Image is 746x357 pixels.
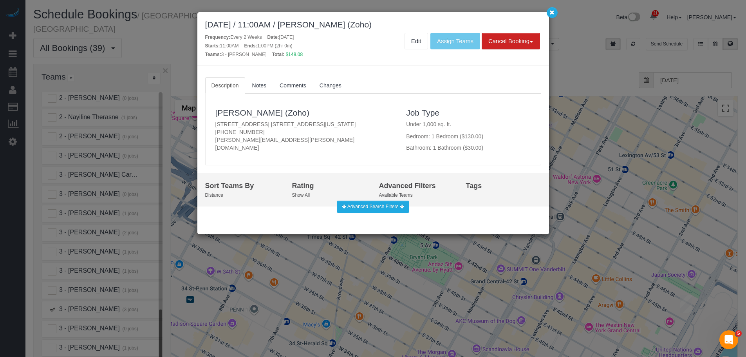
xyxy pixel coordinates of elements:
[205,181,280,191] div: Sort Teams By
[205,77,245,94] a: Description
[205,51,267,58] div: 3 - [PERSON_NAME]
[379,192,413,198] small: Available Teams
[466,181,541,191] div: Tags
[337,201,409,213] button: Advanced Search Filters
[215,120,395,152] p: [STREET_ADDRESS] [STREET_ADDRESS][US_STATE] [PHONE_NUMBER] [PERSON_NAME][EMAIL_ADDRESS][PERSON_NA...
[379,181,454,191] div: Advanced Filters
[244,43,292,49] div: 1:00PM (2hr 0m)
[244,43,257,49] strong: Ends:
[280,82,306,89] span: Comments
[267,34,294,41] div: [DATE]
[313,77,348,94] a: Changes
[205,192,223,198] small: Distance
[215,108,309,117] a: [PERSON_NAME] (Zoho)
[205,20,541,29] div: [DATE] / 11:00AM / [PERSON_NAME] (Zoho)
[482,33,540,49] button: Cancel Booking
[205,34,262,41] div: Every 2 Weeks
[286,52,303,57] span: $148.08
[320,82,341,89] span: Changes
[272,52,285,57] strong: Total:
[735,330,742,337] span: 5
[205,43,220,49] strong: Starts:
[273,77,312,94] a: Comments
[205,43,239,49] div: 11:00AM
[292,181,367,191] div: Rating
[252,82,267,89] span: Notes
[347,204,399,209] span: Advanced Search Filters
[719,330,738,349] iframe: Intercom live chat
[405,33,428,49] a: Edit
[267,34,279,40] strong: Date:
[205,34,231,40] strong: Frequency:
[406,120,531,128] p: Under 1,000 sq. ft.
[292,192,310,198] small: Show All
[406,108,531,117] h3: Job Type
[406,144,531,152] p: Bathroom: 1 Bathroom ($30.00)
[246,77,273,94] a: Notes
[211,82,239,89] span: Description
[406,132,531,140] p: Bedroom: 1 Bedroom ($130.00)
[205,52,221,57] strong: Teams:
